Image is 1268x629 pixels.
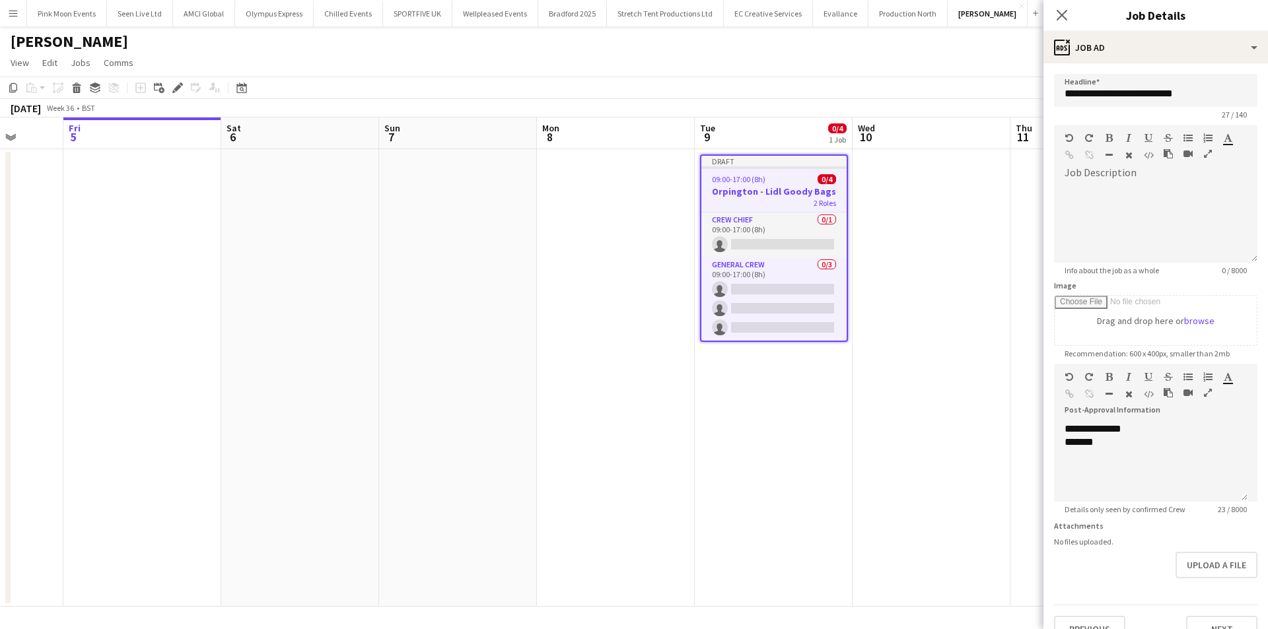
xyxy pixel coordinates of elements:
[700,122,715,134] span: Tue
[948,1,1028,26] button: [PERSON_NAME]
[1164,133,1173,143] button: Strikethrough
[1043,7,1268,24] h3: Job Details
[1164,149,1173,159] button: Paste as plain text
[856,129,875,145] span: 10
[542,122,559,134] span: Mon
[1203,387,1213,398] button: Fullscreen
[1211,110,1257,119] span: 27 / 140
[828,123,847,133] span: 0/4
[1176,552,1257,578] button: Upload a file
[1104,133,1113,143] button: Bold
[540,129,559,145] span: 8
[818,174,836,184] span: 0/4
[314,1,383,26] button: Chilled Events
[1084,133,1094,143] button: Redo
[65,54,96,71] a: Jobs
[712,174,765,184] span: 09:00-17:00 (8h)
[107,1,173,26] button: Seen Live Ltd
[37,54,63,71] a: Edit
[698,129,715,145] span: 9
[1144,133,1153,143] button: Underline
[1144,150,1153,160] button: HTML Code
[1104,372,1113,382] button: Bold
[1054,265,1170,275] span: Info about the job as a whole
[382,129,400,145] span: 7
[814,198,836,208] span: 2 Roles
[538,1,607,26] button: Bradford 2025
[1084,372,1094,382] button: Redo
[1223,372,1232,382] button: Text Color
[1016,122,1032,134] span: Thu
[98,54,139,71] a: Comms
[383,1,452,26] button: SPORTFIVE UK
[452,1,538,26] button: Wellpleased Events
[1211,265,1257,275] span: 0 / 8000
[1207,504,1257,514] span: 23 / 8000
[67,129,81,145] span: 5
[1203,133,1213,143] button: Ordered List
[27,1,107,26] button: Pink Moon Events
[868,1,948,26] button: Production North
[1124,133,1133,143] button: Italic
[701,213,847,257] app-card-role: Crew Chief0/109:00-17:00 (8h)
[11,102,41,115] div: [DATE]
[1164,387,1173,398] button: Paste as plain text
[701,156,847,166] div: Draft
[1065,133,1074,143] button: Undo
[1054,537,1257,546] div: No files uploaded.
[82,103,95,113] div: BST
[701,257,847,341] app-card-role: General Crew0/309:00-17:00 (8h)
[173,1,235,26] button: AMCI Global
[1124,389,1133,399] button: Clear Formatting
[225,129,241,145] span: 6
[227,122,241,134] span: Sat
[701,185,847,197] h3: Orpington - Lidl Goody Bags
[829,135,846,145] div: 1 Job
[1065,372,1074,382] button: Undo
[1183,149,1193,159] button: Insert video
[1203,149,1213,159] button: Fullscreen
[1203,372,1213,382] button: Ordered List
[44,103,77,113] span: Week 36
[813,1,868,26] button: Evallance
[1144,372,1153,382] button: Underline
[42,57,57,69] span: Edit
[1104,389,1113,399] button: Horizontal Line
[607,1,724,26] button: Stretch Tent Productions Ltd
[1054,521,1104,531] label: Attachments
[1124,150,1133,160] button: Clear Formatting
[384,122,400,134] span: Sun
[11,32,128,51] h1: [PERSON_NAME]
[1183,133,1193,143] button: Unordered List
[69,122,81,134] span: Fri
[1223,133,1232,143] button: Text Color
[1043,32,1268,63] div: Job Ad
[104,57,133,69] span: Comms
[235,1,314,26] button: Olympus Express
[1124,372,1133,382] button: Italic
[1104,150,1113,160] button: Horizontal Line
[1054,348,1240,358] span: Recommendation: 600 x 400px, smaller than 2mb
[1054,504,1196,514] span: Details only seen by confirmed Crew
[858,122,875,134] span: Wed
[1144,389,1153,399] button: HTML Code
[5,54,34,71] a: View
[71,57,90,69] span: Jobs
[724,1,813,26] button: EC Creative Services
[1164,372,1173,382] button: Strikethrough
[11,57,29,69] span: View
[1014,129,1032,145] span: 11
[700,154,848,342] app-job-card: Draft09:00-17:00 (8h)0/4Orpington - Lidl Goody Bags2 RolesCrew Chief0/109:00-17:00 (8h) General C...
[1183,372,1193,382] button: Unordered List
[1183,387,1193,398] button: Insert video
